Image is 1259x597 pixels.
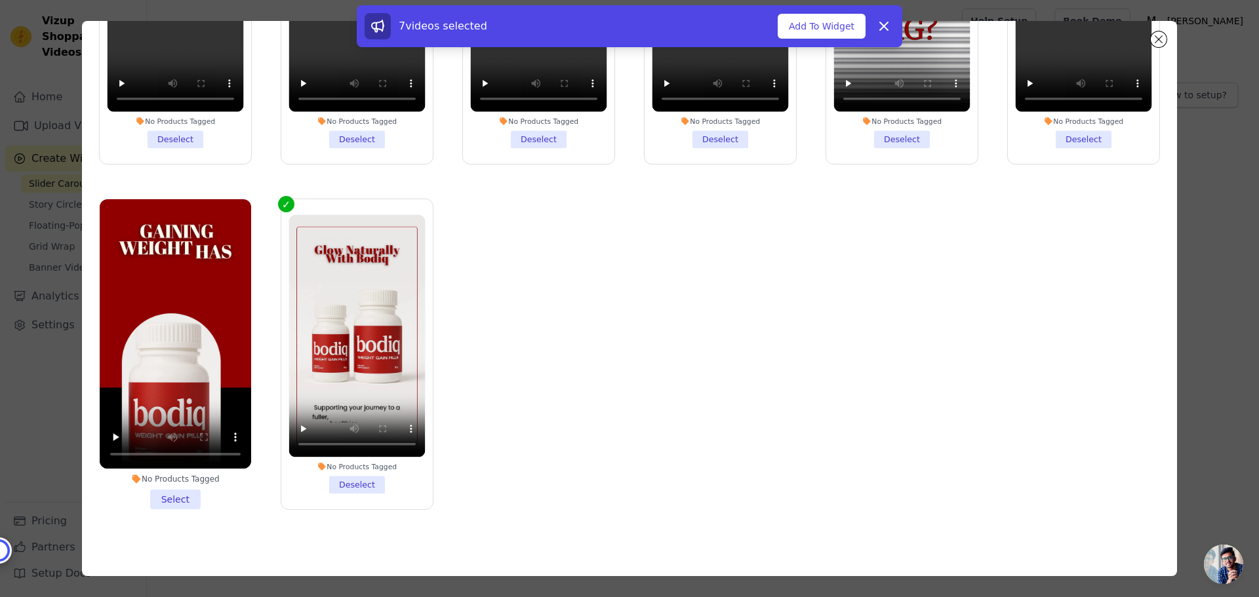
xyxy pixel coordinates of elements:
div: No Products Tagged [289,461,425,471]
div: No Products Tagged [100,474,251,484]
div: No Products Tagged [1016,117,1152,126]
span: 7 videos selected [399,20,487,32]
a: Open chat [1204,545,1243,584]
div: No Products Tagged [107,117,243,126]
div: No Products Tagged [289,117,425,126]
div: No Products Tagged [834,117,970,126]
div: No Products Tagged [652,117,789,126]
button: Add To Widget [778,14,866,39]
div: No Products Tagged [470,117,607,126]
